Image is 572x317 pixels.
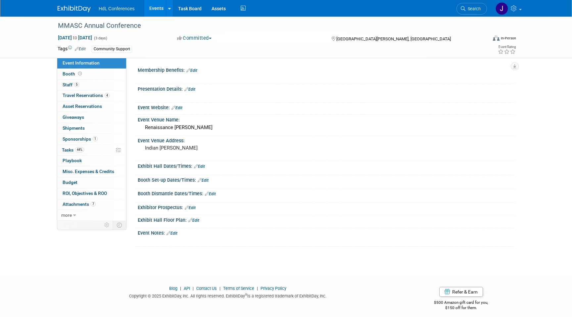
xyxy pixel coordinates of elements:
div: Exhibit Hall Dates/Times: [138,161,514,170]
div: Membership Benefits: [138,65,514,74]
a: Asset Reservations [57,101,126,112]
div: Exhibitor Prospectus: [138,203,514,211]
div: Event Website: [138,103,514,111]
span: (3 days) [93,36,107,40]
a: Edit [186,68,197,73]
a: Edit [184,87,195,92]
a: Budget [57,177,126,188]
span: [DATE] [DATE] [58,35,92,41]
span: | [178,286,183,291]
td: Toggle Event Tabs [113,221,126,229]
a: Edit [185,205,196,210]
a: Blog [169,286,177,291]
span: Booth not reserved yet [77,71,83,76]
span: Tasks [62,147,84,153]
span: HdL Conferences [99,6,134,11]
a: Sponsorships1 [57,134,126,145]
span: Staff [63,82,79,87]
a: Privacy Policy [261,286,286,291]
a: ROI, Objectives & ROO [57,188,126,199]
div: Community Support [92,46,132,53]
a: Attachments7 [57,199,126,210]
div: Copyright © 2025 ExhibitDay, Inc. All rights reserved. ExhibitDay is a registered trademark of Ex... [58,292,398,299]
a: Edit [205,192,216,196]
a: Shipments [57,123,126,134]
img: Format-Inperson.png [493,35,500,41]
span: [GEOGRAPHIC_DATA][PERSON_NAME], [GEOGRAPHIC_DATA] [336,36,451,41]
a: API [184,286,190,291]
a: Contact Us [196,286,217,291]
span: ROI, Objectives & ROO [63,191,107,196]
span: Booth [63,71,83,76]
div: Event Venue Address: [138,136,514,144]
img: Johnny Nguyen [496,2,508,15]
span: | [255,286,260,291]
div: MMASC Annual Conference [56,20,477,32]
span: Budget [63,180,77,185]
a: Tasks44% [57,145,126,156]
span: Giveaways [63,114,84,120]
span: | [191,286,195,291]
span: Travel Reservations [63,93,110,98]
span: 5 [74,82,79,87]
div: Renaissance [PERSON_NAME] [143,122,509,133]
a: Travel Reservations4 [57,90,126,101]
span: 7 [91,202,96,206]
a: Refer & Earn [439,287,483,297]
a: Misc. Expenses & Credits [57,166,126,177]
span: Search [465,6,481,11]
a: Terms of Service [223,286,254,291]
a: Edit [198,178,209,183]
a: Edit [167,231,177,236]
span: 1 [93,136,98,141]
td: Tags [58,45,86,53]
span: Misc. Expenses & Credits [63,169,114,174]
a: Event Information [57,58,126,68]
span: Asset Reservations [63,104,102,109]
div: In-Person [501,36,516,41]
span: to [72,35,78,40]
span: Event Information [63,60,100,66]
div: $150 off for them. [408,305,515,311]
button: Committed [175,35,214,42]
pre: Indian [PERSON_NAME] [145,145,287,151]
span: Playbook [63,158,82,163]
span: more [61,212,72,218]
div: Event Rating [498,45,516,49]
a: Edit [171,106,182,110]
div: Event Notes: [138,228,514,237]
span: Attachments [63,202,96,207]
div: Presentation Details: [138,84,514,93]
div: Exhibit Hall Floor Plan: [138,215,514,224]
span: Sponsorships [63,136,98,142]
div: Event Format [448,34,516,44]
a: more [57,210,126,221]
a: Staff5 [57,80,126,90]
img: ExhibitDay [58,6,91,12]
div: Booth Set-up Dates/Times: [138,175,514,184]
span: | [218,286,222,291]
a: Giveaways [57,112,126,123]
span: 44% [75,147,84,152]
div: Booth Dismantle Dates/Times: [138,189,514,197]
a: Edit [75,47,86,51]
span: Shipments [63,125,85,131]
td: Personalize Event Tab Strip [101,221,113,229]
a: Edit [188,218,199,223]
sup: ® [245,293,247,296]
span: 4 [105,93,110,98]
div: Event Venue Name: [138,115,514,123]
a: Edit [194,164,205,169]
a: Search [456,3,487,15]
a: Playbook [57,156,126,166]
div: $500 Amazon gift card for you, [408,295,515,311]
a: Booth [57,69,126,79]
